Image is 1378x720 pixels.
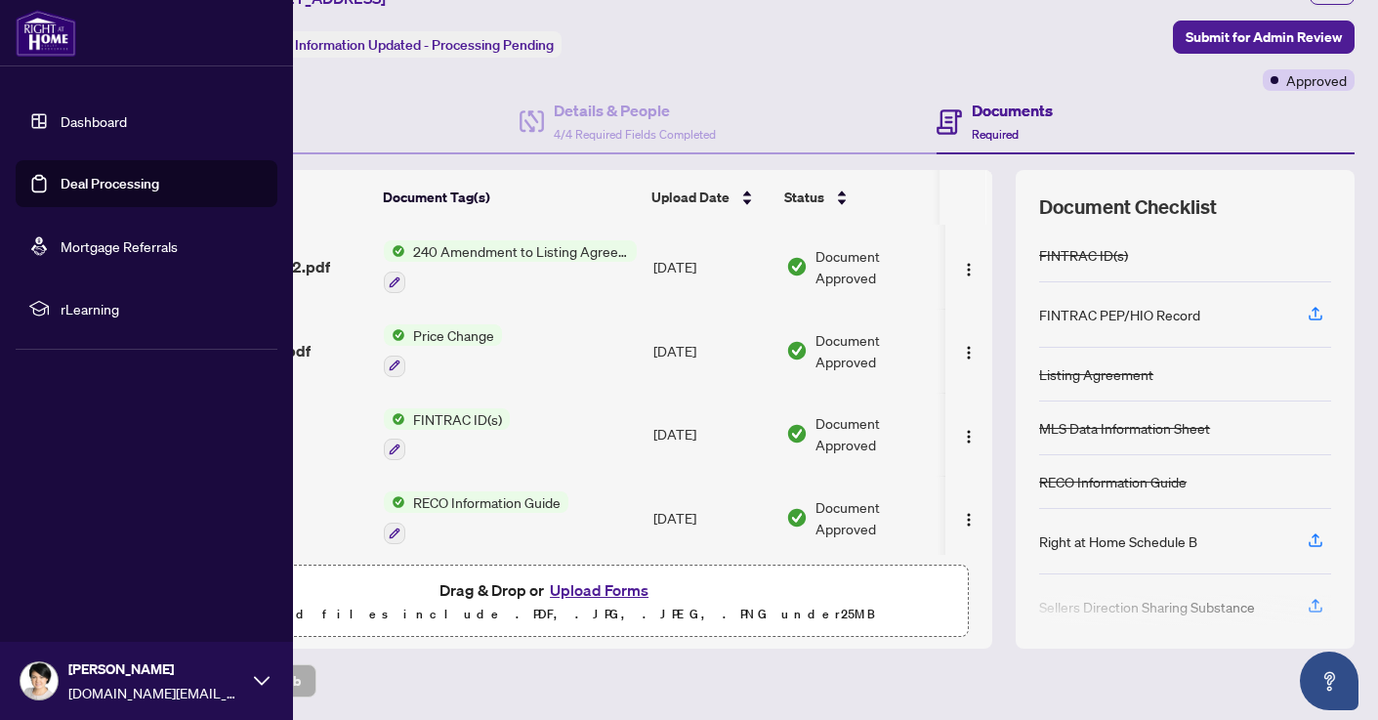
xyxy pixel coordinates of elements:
[405,491,568,513] span: RECO Information Guide
[375,170,644,225] th: Document Tag(s)
[295,36,554,54] span: Information Updated - Processing Pending
[405,408,510,430] span: FINTRAC ID(s)
[1039,471,1187,492] div: RECO Information Guide
[644,170,776,225] th: Upload Date
[1039,244,1128,266] div: FINTRAC ID(s)
[68,682,244,703] span: [DOMAIN_NAME][EMAIL_ADDRESS][DOMAIN_NAME]
[972,127,1019,142] span: Required
[384,324,405,346] img: Status Icon
[953,502,984,533] button: Logo
[61,112,127,130] a: Dashboard
[384,324,502,377] button: Status IconPrice Change
[953,418,984,449] button: Logo
[68,658,244,680] span: [PERSON_NAME]
[776,170,942,225] th: Status
[1173,21,1355,54] button: Submit for Admin Review
[384,240,637,293] button: Status Icon240 Amendment to Listing Agreement - Authority to Offer for Sale Price Change/Extensio...
[1039,304,1200,325] div: FINTRAC PEP/HIO Record
[646,309,778,393] td: [DATE]
[786,423,808,445] img: Document Status
[554,99,716,122] h4: Details & People
[651,187,730,208] span: Upload Date
[784,187,824,208] span: Status
[384,408,510,461] button: Status IconFINTRAC ID(s)
[961,429,977,445] img: Logo
[1039,363,1153,385] div: Listing Agreement
[1186,21,1342,53] span: Submit for Admin Review
[815,245,938,288] span: Document Approved
[544,577,654,603] button: Upload Forms
[61,298,264,319] span: rLearning
[953,251,984,282] button: Logo
[384,491,568,544] button: Status IconRECO Information Guide
[1039,417,1210,439] div: MLS Data Information Sheet
[646,476,778,560] td: [DATE]
[815,412,938,455] span: Document Approved
[786,507,808,529] img: Document Status
[646,225,778,309] td: [DATE]
[126,566,968,638] span: Drag & Drop orUpload FormsSupported files include .PDF, .JPG, .JPEG, .PNG under25MB
[439,577,654,603] span: Drag & Drop or
[554,127,716,142] span: 4/4 Required Fields Completed
[961,262,977,277] img: Logo
[815,329,938,372] span: Document Approved
[61,237,178,255] a: Mortgage Referrals
[384,408,405,430] img: Status Icon
[61,175,159,192] a: Deal Processing
[961,345,977,360] img: Logo
[961,512,977,528] img: Logo
[953,335,984,366] button: Logo
[815,496,938,539] span: Document Approved
[138,603,956,626] p: Supported files include .PDF, .JPG, .JPEG, .PNG under 25 MB
[405,324,502,346] span: Price Change
[972,99,1053,122] h4: Documents
[384,240,405,262] img: Status Icon
[384,491,405,513] img: Status Icon
[1300,652,1358,710] button: Open asap
[21,662,58,699] img: Profile Icon
[405,240,637,262] span: 240 Amendment to Listing Agreement - Authority to Offer for Sale Price Change/Extension/Amendment(s)
[786,340,808,361] img: Document Status
[1039,530,1197,552] div: Right at Home Schedule B
[242,31,562,58] div: Status:
[1039,193,1217,221] span: Document Checklist
[786,256,808,277] img: Document Status
[16,10,76,57] img: logo
[1286,69,1347,91] span: Approved
[646,393,778,477] td: [DATE]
